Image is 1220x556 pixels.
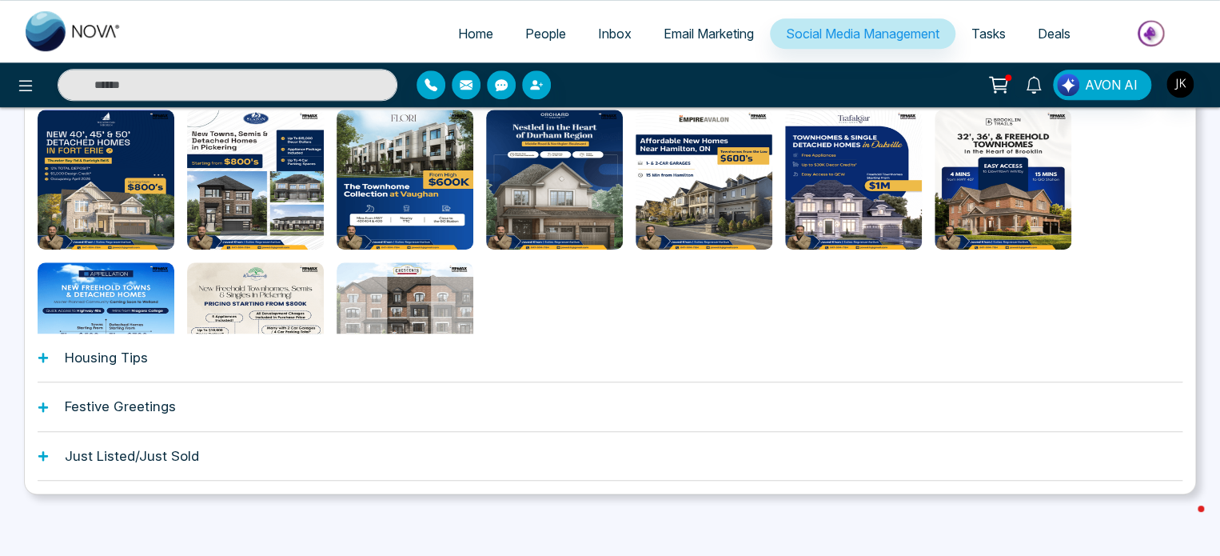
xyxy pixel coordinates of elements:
[955,18,1022,49] a: Tasks
[1085,75,1138,94] span: AVON AI
[598,26,632,42] span: Inbox
[770,18,955,49] a: Social Media Management
[1057,74,1079,96] img: Lead Flow
[1038,26,1070,42] span: Deals
[509,18,582,49] a: People
[65,448,199,464] h1: Just Listed/Just Sold
[442,18,509,49] a: Home
[664,26,754,42] span: Email Marketing
[1166,70,1194,98] img: User Avatar
[582,18,648,49] a: Inbox
[1022,18,1086,49] a: Deals
[1053,70,1151,100] button: AVON AI
[458,26,493,42] span: Home
[26,11,122,51] img: Nova CRM Logo
[65,350,148,366] h1: Housing Tips
[525,26,566,42] span: People
[971,26,1006,42] span: Tasks
[786,26,939,42] span: Social Media Management
[65,398,176,414] h1: Festive Greetings
[1094,15,1210,51] img: Market-place.gif
[648,18,770,49] a: Email Marketing
[1166,502,1204,540] iframe: Intercom live chat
